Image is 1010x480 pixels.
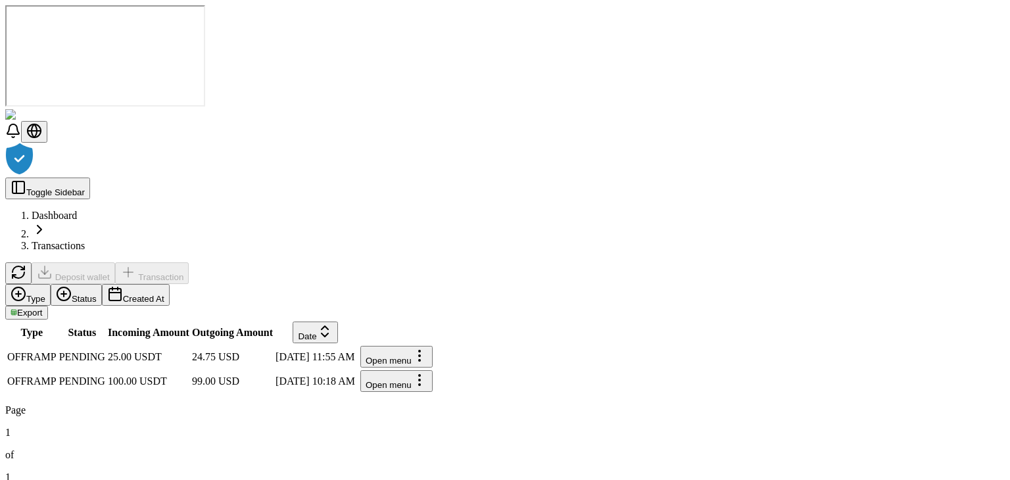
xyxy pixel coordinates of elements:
div: PENDING [59,375,105,387]
th: Status [59,321,106,344]
img: ShieldPay Logo [5,109,84,121]
div: PENDING [59,351,105,363]
span: 100.00 USDT [108,375,167,387]
button: Deposit wallet [32,262,115,284]
a: Transactions [32,240,85,251]
span: Created At [123,294,164,304]
button: Transaction [115,262,189,284]
button: Status [51,284,102,306]
span: [DATE] 10:18 AM [276,375,355,387]
span: [DATE] 11:55 AM [276,351,354,362]
th: Incoming Amount [107,321,190,344]
span: 99.00 USD [192,375,239,387]
p: Page [5,404,1005,416]
span: 24.75 USD [192,351,239,362]
button: Created At [102,284,170,306]
span: Toggle Sidebar [26,187,85,197]
button: Date [293,322,337,343]
th: Outgoing Amount [191,321,274,344]
span: 25.00 USDT [108,351,162,362]
p: 1 [5,427,1005,439]
td: OFFRAMP [7,345,57,368]
span: Deposit wallet [55,272,110,282]
td: OFFRAMP [7,370,57,393]
button: Toggle Sidebar [5,178,90,199]
button: Export [5,306,48,320]
p: of [5,449,1005,461]
span: Open menu [366,380,412,390]
nav: breadcrumb [5,210,1005,252]
th: Type [7,321,57,344]
button: Open menu [360,370,433,392]
button: Open menu [360,346,433,368]
a: Dashboard [32,210,77,221]
span: Transaction [138,272,183,282]
span: Open menu [366,356,412,366]
button: Type [5,284,51,306]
